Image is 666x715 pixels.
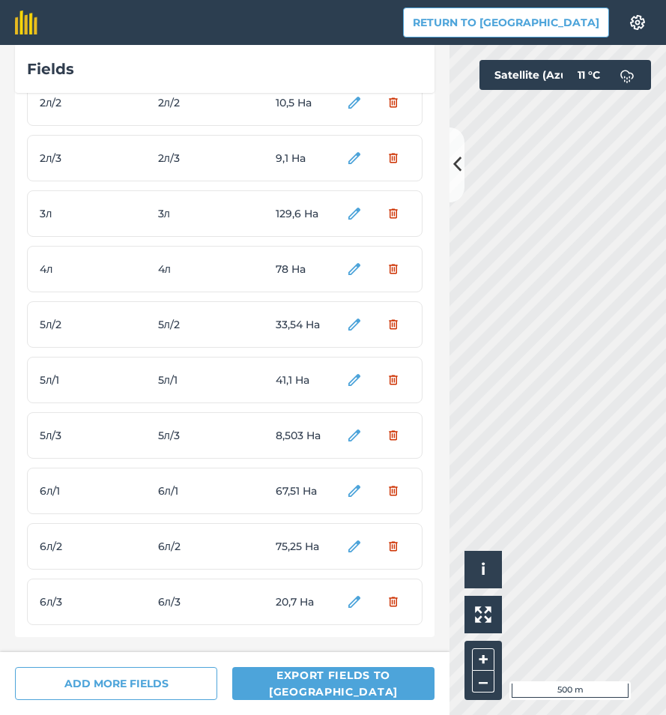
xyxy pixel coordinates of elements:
[158,372,270,388] span: 5л/1
[158,94,270,111] span: 2л/2
[158,538,270,555] span: 6л/2
[276,316,332,333] span: 33,54 Ha
[158,261,270,277] span: 4л
[232,667,435,700] button: Export fields to [GEOGRAPHIC_DATA]
[472,648,494,671] button: +
[15,10,37,34] img: fieldmargin Logo
[472,671,494,693] button: –
[403,7,609,37] button: Return to [GEOGRAPHIC_DATA]
[276,372,332,388] span: 41,1 Ha
[629,15,647,30] img: A cog icon
[27,57,423,81] div: Fields
[158,150,270,166] span: 2л/3
[40,372,152,388] span: 5л/1
[15,667,217,700] button: ADD MORE FIELDS
[276,205,332,222] span: 129,6 Ha
[276,261,332,277] span: 78 Ha
[158,483,270,499] span: 6л/1
[464,551,502,588] button: i
[479,60,623,90] button: Satellite (Azure)
[40,150,152,166] span: 2л/3
[40,427,152,444] span: 5л/3
[40,538,152,555] span: 6л/2
[40,94,152,111] span: 2л/2
[276,594,332,610] span: 20,7 Ha
[158,316,270,333] span: 5л/2
[475,606,491,623] img: Four arrows, one pointing top left, one top right, one bottom right and the last bottom left
[158,427,270,444] span: 5л/3
[276,94,332,111] span: 10,5 Ha
[40,483,152,499] span: 6л/1
[40,261,152,277] span: 4л
[158,205,270,222] span: 3л
[276,483,332,499] span: 67,51 Ha
[563,60,651,90] button: 11 °C
[276,538,332,555] span: 75,25 Ha
[40,205,152,222] span: 3л
[40,594,152,610] span: 6л/3
[612,60,642,90] img: svg+xml;base64,PD94bWwgdmVyc2lvbj0iMS4wIiBlbmNvZGluZz0idXRmLTgiPz4KPCEtLSBHZW5lcmF0b3I6IEFkb2JlIE...
[40,316,152,333] span: 5л/2
[276,427,332,444] span: 8,503 Ha
[481,560,485,579] span: i
[276,150,332,166] span: 9,1 Ha
[158,594,270,610] span: 6л/3
[578,60,600,90] span: 11 ° C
